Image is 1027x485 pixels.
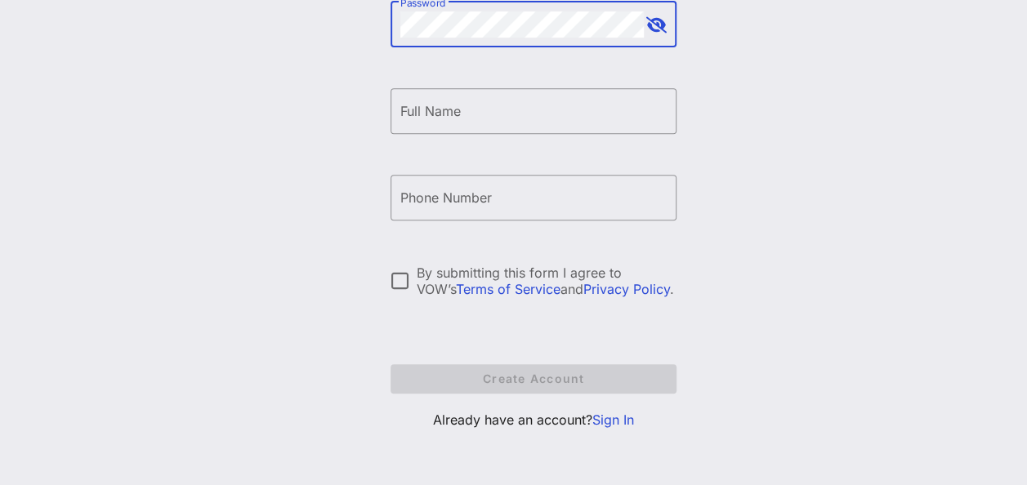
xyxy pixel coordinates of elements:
[417,265,676,297] div: By submitting this form I agree to VOW’s and .
[456,281,560,297] a: Terms of Service
[583,281,670,297] a: Privacy Policy
[391,410,676,429] p: Already have an account?
[592,412,634,428] a: Sign In
[646,17,667,33] button: append icon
